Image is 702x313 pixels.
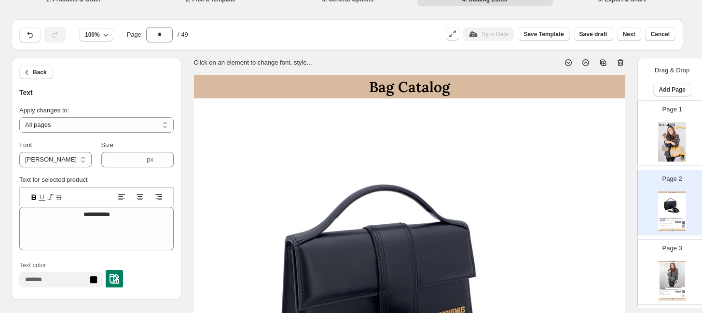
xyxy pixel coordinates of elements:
[617,27,641,41] button: Next
[672,295,685,296] div: € 890.00
[651,30,670,38] span: Cancel
[682,290,685,293] img: qrcode
[672,296,685,297] div: € 757.00
[623,30,635,38] span: Next
[19,261,46,269] span: Text color
[101,141,113,149] span: Size
[662,244,682,253] p: Page 3
[523,30,564,38] span: Save Template
[19,176,88,183] label: Text for selected product
[660,220,682,221] div: Bold yet refined, the Le Grand Bambino by [PERSON_NAME] is a modern icon with architectural ch...
[672,226,685,227] div: € 421.00
[658,261,686,262] div: Bag Catalog
[659,86,686,94] span: Add Page
[147,156,153,163] span: px
[178,30,188,40] span: / 49
[658,122,686,162] img: cover page
[110,274,119,284] img: colorPickerImg
[655,66,689,75] p: Drag & Drop
[660,263,685,286] img: primaryImage
[194,58,312,68] p: Click on an element to change font, style...
[675,221,681,223] img: barcode
[194,75,625,98] div: Bag Catalog
[660,298,685,299] div: BUY NOW
[682,221,685,224] img: qrcode
[672,224,685,225] div: € 280
[660,221,675,222] div: Stock Quantity: 1
[19,107,69,114] span: Apply changes to:
[645,27,675,41] button: Cancel
[660,291,675,292] div: SKU: TCX194250XX0XX
[518,27,569,41] button: Save Template
[662,174,682,184] p: Page 2
[19,66,53,79] button: Back
[653,83,691,96] button: Add Page
[660,193,685,217] img: primaryImage
[672,297,685,298] div: € 681.30
[660,218,685,220] div: Jacquemus Black Leather Le Grand Bambino Structured Shoulder Bag
[660,287,685,289] div: Chanel Black Quilted Leather Cambon Ligne Vertical Crossbody Bag
[79,28,113,41] button: 100%
[675,291,681,292] img: barcode
[19,89,33,96] span: Text
[662,105,682,114] p: Page 1
[658,299,686,300] div: Bag Catalog | Page undefined
[672,294,685,295] div: € 350
[672,225,685,226] div: € 495.00
[574,27,613,41] button: Save draft
[660,225,675,226] div: Barcode №: DOX4XVA782025XX
[85,31,100,39] span: 100%
[658,230,686,231] div: Bag Catalog | Page undefined
[660,293,675,294] div: Brand: CHANEL
[660,223,675,225] div: Tags: Bags, newarrivals, OPATHANKYOU10, week38, week41
[127,30,141,40] span: Page
[660,289,682,291] div: This beautiful Bag will come with a Certificate of Authenticity provided by Entrupy. The c...
[33,68,47,76] span: Back
[660,294,675,295] div: Barcode №: TCX194250XX0XX
[672,227,685,228] div: € 378.90
[658,191,686,193] div: Bag Catalog
[579,30,607,38] span: Save draft
[19,141,32,149] span: Font
[660,229,685,230] div: BUY NOW
[660,292,675,293] div: Weight: 0.9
